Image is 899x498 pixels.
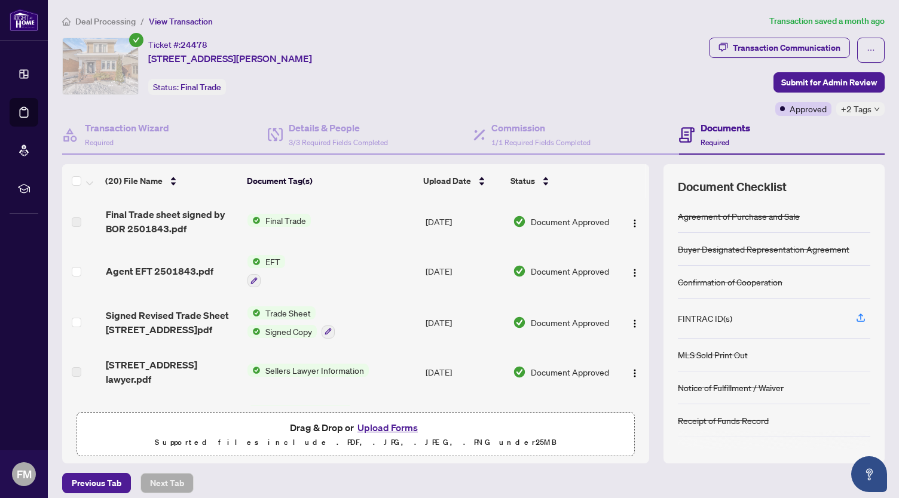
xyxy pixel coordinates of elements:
[261,325,317,338] span: Signed Copy
[84,435,627,450] p: Supported files include .PDF, .JPG, .JPEG, .PNG under 25 MB
[77,413,634,457] span: Drag & Drop orUpload FormsSupported files include .PDF, .JPG, .JPEG, .PNG under25MB
[289,121,388,135] h4: Details & People
[247,214,261,227] img: Status Icon
[354,420,421,435] button: Upload Forms
[140,14,144,28] li: /
[62,17,71,26] span: home
[85,138,114,147] span: Required
[841,102,872,116] span: +2 Tags
[709,38,850,58] button: Transaction Communication
[261,214,311,227] span: Final Trade
[531,215,609,228] span: Document Approved
[106,358,238,386] span: [STREET_ADDRESS] lawyer.pdf
[63,38,138,94] img: IMG-40698794_1.jpg
[625,313,644,332] button: Logo
[678,275,782,288] div: Confirmation of Cooperation
[781,73,877,92] span: Submit for Admin Review
[148,38,207,51] div: Ticket #:
[701,121,750,135] h4: Documents
[290,420,421,435] span: Drag & Drop or
[261,255,285,268] span: EFT
[513,316,526,329] img: Document Status
[106,264,213,278] span: Agent EFT 2501843.pdf
[17,466,32,482] span: FM
[867,46,875,54] span: ellipsis
[790,102,827,115] span: Approved
[630,319,640,328] img: Logo
[506,164,615,198] th: Status
[148,51,312,66] span: [STREET_ADDRESS][PERSON_NAME]
[261,364,369,377] span: Sellers Lawyer Information
[701,138,729,147] span: Required
[247,255,261,268] img: Status Icon
[181,39,207,50] span: 24478
[75,16,136,27] span: Deal Processing
[181,82,221,93] span: Final Trade
[421,348,509,396] td: [DATE]
[105,174,163,187] span: (20) File Name
[423,174,471,187] span: Upload Date
[129,33,143,47] span: check-circle
[85,121,169,135] h4: Transaction Wizard
[769,14,885,28] article: Transaction saved a month ago
[513,215,526,228] img: Document Status
[421,297,509,348] td: [DATE]
[678,348,748,361] div: MLS Sold Print Out
[678,242,849,256] div: Buyer Designated Representation Agreement
[100,164,241,198] th: (20) File Name
[421,396,509,447] td: [DATE]
[531,265,609,278] span: Document Approved
[625,362,644,382] button: Logo
[62,473,131,493] button: Previous Tab
[106,207,238,236] span: Final Trade sheet signed by BOR 2501843.pdf
[625,212,644,231] button: Logo
[513,265,526,278] img: Document Status
[149,16,213,27] span: View Transaction
[678,179,787,195] span: Document Checklist
[261,405,353,419] span: FINTRAC ID(s) (Buyer)
[247,214,311,227] button: Status IconFinal Trade
[421,245,509,297] td: [DATE]
[531,316,609,329] span: Document Approved
[148,79,226,95] div: Status:
[625,262,644,281] button: Logo
[247,364,369,377] button: Status IconSellers Lawyer Information
[874,106,880,112] span: down
[247,325,261,338] img: Status Icon
[247,405,261,419] img: Status Icon
[247,405,353,438] button: Status IconFINTRAC ID(s) (Buyer)
[678,414,769,427] div: Receipt of Funds Record
[140,473,194,493] button: Next Tab
[630,268,640,278] img: Logo
[247,364,261,377] img: Status Icon
[106,308,238,337] span: Signed Revised Trade Sheet [STREET_ADDRESS]pdf
[851,456,887,492] button: Open asap
[261,306,316,319] span: Trade Sheet
[773,72,885,93] button: Submit for Admin Review
[510,174,535,187] span: Status
[421,198,509,245] td: [DATE]
[289,138,388,147] span: 3/3 Required Fields Completed
[247,306,261,319] img: Status Icon
[630,219,640,228] img: Logo
[491,121,591,135] h4: Commission
[678,381,784,394] div: Notice of Fulfillment / Waiver
[678,312,732,325] div: FINTRAC ID(s)
[247,255,285,287] button: Status IconEFT
[242,164,418,198] th: Document Tag(s)
[247,306,335,339] button: Status IconTrade SheetStatus IconSigned Copy
[72,474,121,493] span: Previous Tab
[10,9,38,31] img: logo
[531,365,609,379] span: Document Approved
[733,38,840,57] div: Transaction Communication
[418,164,506,198] th: Upload Date
[491,138,591,147] span: 1/1 Required Fields Completed
[678,210,800,223] div: Agreement of Purchase and Sale
[513,365,526,379] img: Document Status
[630,368,640,378] img: Logo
